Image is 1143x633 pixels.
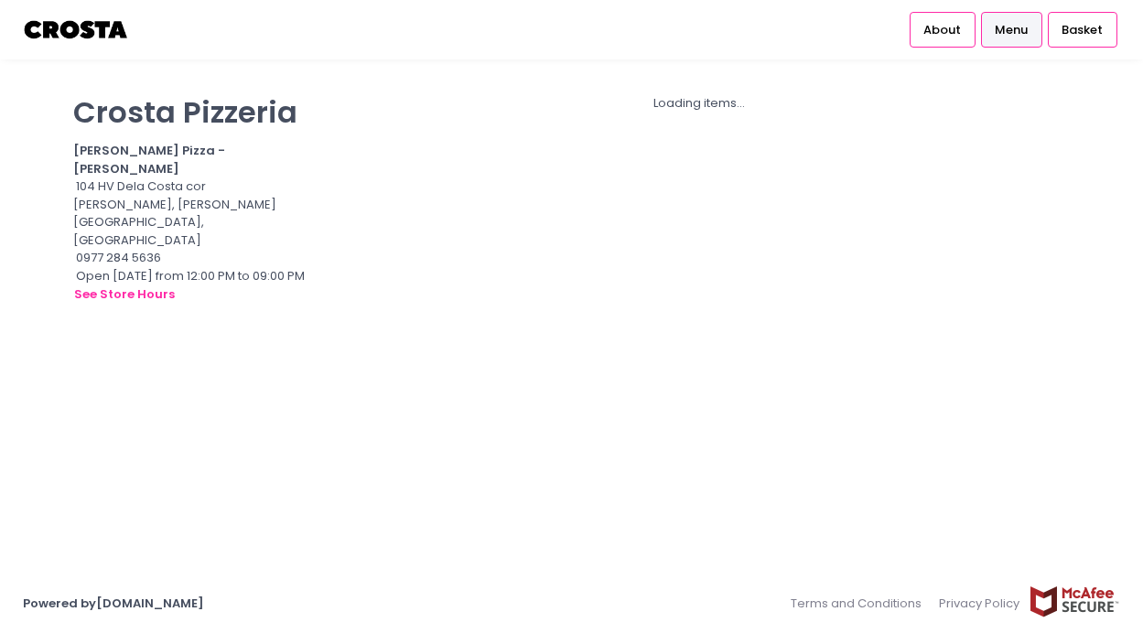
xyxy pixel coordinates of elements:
[73,94,306,130] p: Crosta Pizzeria
[73,249,306,267] div: 0977 284 5636
[73,177,306,249] div: 104 HV Dela Costa cor [PERSON_NAME], [PERSON_NAME][GEOGRAPHIC_DATA], [GEOGRAPHIC_DATA]
[23,14,130,46] img: logo
[1062,21,1103,39] span: Basket
[1029,585,1120,617] img: mcafee-secure
[73,284,176,305] button: see store hours
[328,94,1070,113] div: Loading items...
[23,595,204,612] a: Powered by[DOMAIN_NAME]
[995,21,1028,39] span: Menu
[910,12,976,47] a: About
[931,585,1030,621] a: Privacy Policy
[73,267,306,305] div: Open [DATE] from 12:00 PM to 09:00 PM
[791,585,931,621] a: Terms and Conditions
[73,142,225,177] b: [PERSON_NAME] Pizza - [PERSON_NAME]
[981,12,1042,47] a: Menu
[923,21,961,39] span: About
